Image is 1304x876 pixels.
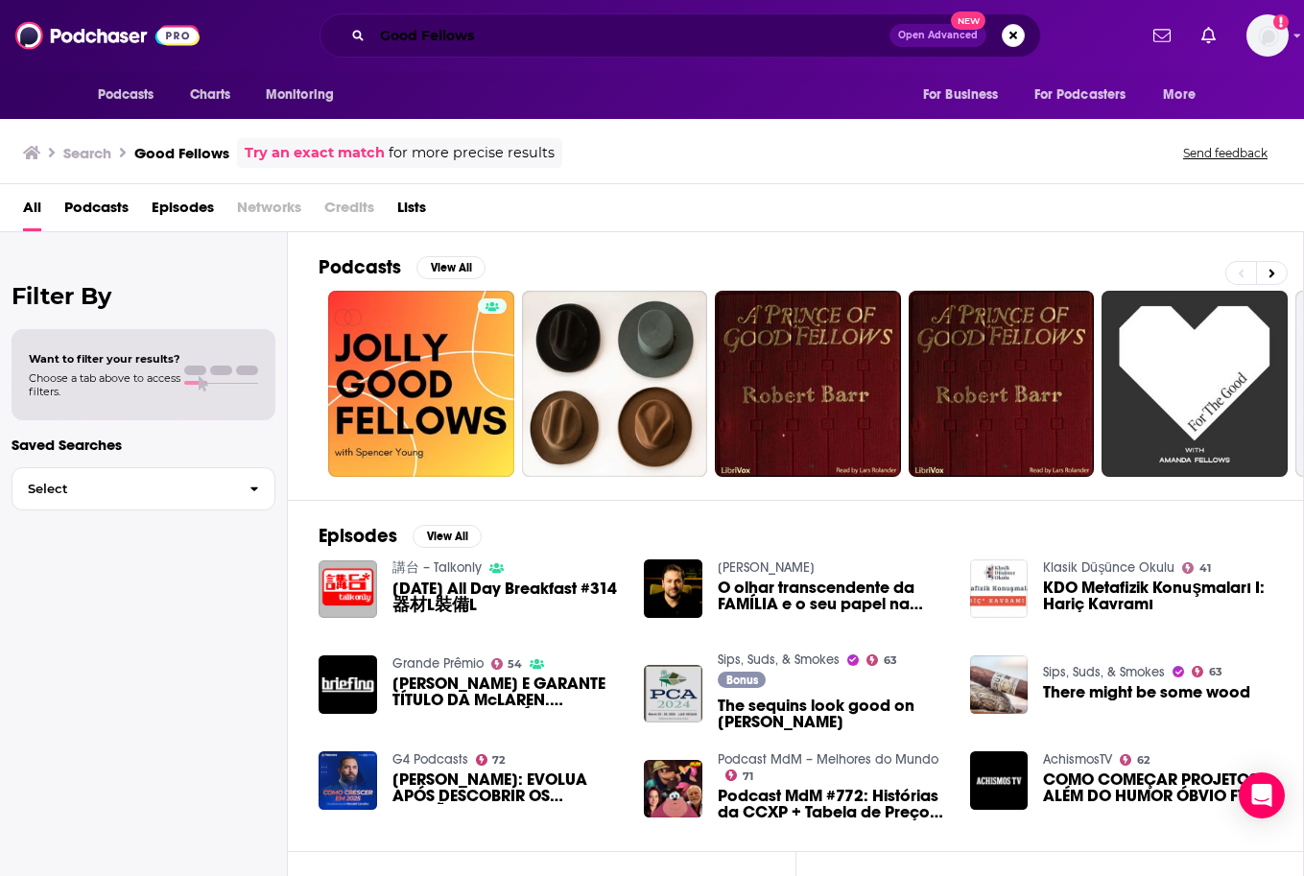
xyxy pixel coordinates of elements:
[237,192,301,231] span: Networks
[1194,19,1223,52] a: Show notifications dropdown
[29,371,180,398] span: Choose a tab above to access filters.
[491,658,523,670] a: 54
[98,82,154,108] span: Podcasts
[392,771,622,804] span: [PERSON_NAME]: EVOLUA APÓS DESCOBRIR OS PADRÕES QUE TE IMPEDEM DE CRESCER
[1043,771,1272,804] span: COMO COMEÇAR PROJETOS ALÉM DO HUMOR ÓBVIO FT. [PERSON_NAME] | #ACHISMOS PODCAST #340
[1022,77,1154,113] button: open menu
[910,77,1023,113] button: open menu
[1246,14,1289,57] button: Show profile menu
[319,524,482,548] a: EpisodesView All
[319,560,377,619] img: 25.03.02 All Day Breakfast #314 器材L裝備L
[951,12,985,30] span: New
[1239,772,1285,818] div: Open Intercom Messenger
[743,772,753,781] span: 71
[718,580,947,612] a: O olhar transcendente da FAMÍLIA e o seu papel na sociedade | Italo Marsili
[413,525,482,548] button: View All
[718,698,947,730] span: The sequins look good on [PERSON_NAME]
[392,580,622,613] a: 25.03.02 All Day Breakfast #314 器材L裝備L
[319,255,401,279] h2: Podcasts
[970,559,1029,618] a: KDO Metafizik Konuşmaları I: Hariç Kavramı
[416,256,486,279] button: View All
[397,192,426,231] a: Lists
[1209,668,1222,676] span: 63
[718,559,815,576] a: Italo Marsili
[718,580,947,612] span: O olhar transcendente da FAMÍLIA e o seu papel na sociedade | [PERSON_NAME]
[392,751,468,768] a: G4 Podcasts
[970,655,1029,714] img: There might be some wood
[29,352,180,366] span: Want to filter your results?
[392,559,482,576] a: 講台 – Talkonly
[866,654,897,666] a: 63
[970,751,1029,810] img: COMO COMEÇAR PROJETOS ALÉM DO HUMOR ÓBVIO FT. ANTONIO TABET | #ACHISMOS PODCAST #340
[319,524,397,548] h2: Episodes
[884,656,897,665] span: 63
[1120,754,1150,766] a: 62
[1043,684,1250,700] a: There might be some wood
[84,77,179,113] button: open menu
[898,31,978,40] span: Open Advanced
[1192,666,1222,677] a: 63
[319,751,377,810] img: WENDELL CARVALHO: EVOLUA APÓS DESCOBRIR OS PADRÕES QUE TE IMPEDEM DE CRESCER
[319,655,377,714] img: NORRIS VENCE E GARANTE TÍTULO DA McLAREN. HAMILTON É 4º: A CORRIDA DA F1 EM ABU DHABI | BRIEFING
[1043,664,1165,680] a: Sips, Suds, & Smokes
[152,192,214,231] a: Episodes
[1273,14,1289,30] svg: Add a profile image
[1199,564,1211,573] span: 41
[12,282,275,310] h2: Filter By
[1137,756,1150,765] span: 62
[190,82,231,108] span: Charts
[372,20,889,51] input: Search podcasts, credits, & more...
[392,580,622,613] span: [DATE] All Day Breakfast #314 器材L裝備L
[392,675,622,708] a: NORRIS VENCE E GARANTE TÍTULO DA McLAREN. HAMILTON É 4º: A CORRIDA DA F1 EM ABU DHABI | BRIEFING
[1043,771,1272,804] a: COMO COMEÇAR PROJETOS ALÉM DO HUMOR ÓBVIO FT. ANTONIO TABET | #ACHISMOS PODCAST #340
[392,771,622,804] a: WENDELL CARVALHO: EVOLUA APÓS DESCOBRIR OS PADRÕES QUE TE IMPEDEM DE CRESCER
[492,756,505,765] span: 72
[718,788,947,820] a: Podcast MdM #772: Histórias da CCXP + Tabela de Preços do Chris Claremont + A Vida Sexual do Pate...
[718,698,947,730] a: The sequins look good on Stump
[725,769,753,781] a: 71
[320,13,1041,58] div: Search podcasts, credits, & more...
[726,675,758,686] span: Bonus
[266,82,334,108] span: Monitoring
[1246,14,1289,57] span: Logged in as Jeffmarschner
[1043,580,1272,612] a: KDO Metafizik Konuşmaları I: Hariç Kavramı
[1034,82,1126,108] span: For Podcasters
[644,760,702,818] img: Podcast MdM #772: Histórias da CCXP + Tabela de Preços do Chris Claremont + A Vida Sexual do Pate...
[1146,19,1178,52] a: Show notifications dropdown
[12,467,275,510] button: Select
[252,77,359,113] button: open menu
[644,665,702,723] img: The sequins look good on Stump
[324,192,374,231] span: Credits
[134,144,229,162] h3: Good Fellows
[392,655,484,672] a: Grande Prêmio
[508,660,522,669] span: 54
[1163,82,1196,108] span: More
[23,192,41,231] a: All
[15,17,200,54] img: Podchaser - Follow, Share and Rate Podcasts
[1043,751,1112,768] a: AchismosTV
[923,82,999,108] span: For Business
[245,142,385,164] a: Try an exact match
[389,142,555,164] span: for more precise results
[64,192,129,231] a: Podcasts
[718,751,938,768] a: Podcast MdM – Melhores do Mundo
[718,788,947,820] span: Podcast MdM #772: Histórias da CCXP + Tabela de Preços do [PERSON_NAME] + A Vida Sexual do Pateta...
[644,559,702,618] img: O olhar transcendente da FAMÍLIA e o seu papel na sociedade | Italo Marsili
[1246,14,1289,57] img: User Profile
[178,77,243,113] a: Charts
[12,483,234,495] span: Select
[718,651,840,668] a: Sips, Suds, & Smokes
